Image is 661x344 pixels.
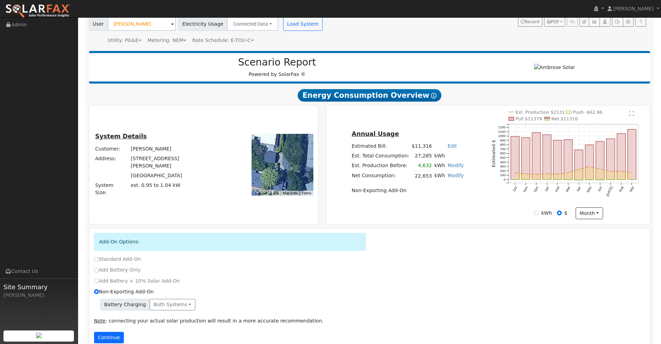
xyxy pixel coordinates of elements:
[433,151,465,161] td: kWh
[621,171,622,172] circle: onclick=""
[500,173,506,177] text: 100
[618,186,624,192] text: Aug
[36,333,42,338] img: retrieve
[578,169,579,170] circle: onclick=""
[523,186,528,193] text: Nov
[534,210,539,215] input: kWh
[544,17,565,27] button: PDF
[94,289,99,294] input: Non-Exporting Add-On
[94,256,141,263] label: Standard Add-On
[547,19,559,24] span: PDF
[500,169,506,173] text: 200
[596,141,604,180] rect: onclick=""
[178,17,227,31] span: Electricity Usage
[94,181,130,198] td: System Size:
[536,174,537,175] circle: onclick=""
[94,266,141,274] label: Add Battery Only
[573,110,603,115] text: Push -$62.96
[512,186,518,192] text: Oct
[129,144,219,154] td: [PERSON_NAME]
[94,233,366,251] div: Add-On Options:
[610,171,611,172] circle: onclick=""
[350,186,465,195] td: Non-Exporting Add-On
[129,154,219,171] td: [STREET_ADDRESS][PERSON_NAME]
[89,17,108,31] span: User
[586,186,592,193] text: May
[410,141,433,151] td: $11,316
[515,172,516,173] circle: onclick=""
[522,138,530,180] rect: onclick=""
[575,180,583,181] rect: onclick=""
[431,93,437,98] i: Show Help
[95,133,147,140] u: System Details
[498,134,506,138] text: 1000
[298,89,441,102] span: Energy Consumption Overview
[500,164,506,168] text: 300
[533,186,539,193] text: Dec
[491,140,496,167] text: Estimated $
[589,166,590,167] circle: onclick=""
[410,161,433,171] td: 4,632
[511,136,519,179] rect: onclick=""
[565,186,571,193] text: Mar
[410,151,433,161] td: 27,285
[576,207,603,219] button: month
[568,172,569,173] circle: onclick=""
[94,257,99,262] input: Standard Add-On
[564,140,572,180] rect: onclick=""
[448,173,464,178] a: Modify
[150,299,195,311] button: Both systems
[629,111,634,116] text: 
[92,57,462,78] div: Powered by SolarFax ®
[532,132,541,179] rect: onclick=""
[543,135,551,179] rect: onclick=""
[448,143,457,149] a: Edit
[94,318,324,324] span: : connecting your actual solar production will result in a more accurate recommendation.
[100,299,150,311] span: Battery Charging
[94,278,99,283] input: Add Battery + 10% Solar Add-On
[96,57,458,68] h2: Scenario Report
[617,134,625,180] rect: onclick=""
[500,156,506,160] text: 500
[5,4,70,18] img: SolarFax
[350,141,410,151] td: Estimated Bill:
[500,160,506,164] text: 400
[623,17,634,27] button: Settings
[253,187,276,196] img: Google
[147,37,186,44] div: Metering: NEM
[631,172,633,173] circle: onclick=""
[192,37,254,43] span: Alias: H2ETOUCN
[600,168,601,170] circle: onclick=""
[227,17,278,31] button: Connected Data
[350,171,410,181] td: Net Consumption:
[94,144,130,154] td: Customer:
[612,17,623,27] button: Export Interval Data
[273,191,278,196] button: Keyboard shortcuts
[283,17,323,31] button: Load System
[544,186,550,192] text: Jan
[500,143,506,146] text: 800
[557,173,558,175] circle: onclick=""
[628,129,636,180] rect: onclick=""
[94,318,105,324] u: Note
[525,173,526,174] circle: onclick=""
[553,140,562,179] rect: onclick=""
[108,17,176,31] input: Select a User
[94,332,124,344] button: Continue
[500,147,506,151] text: 700
[551,116,578,121] text: Net $11316
[410,171,433,181] td: 22,653
[613,6,654,11] span: [PERSON_NAME]
[534,64,575,71] img: Ambrose Solar
[302,191,311,195] a: Terms (opens in new tab)
[433,171,446,181] td: kWh
[564,209,567,217] label: $
[600,17,610,27] button: Login As
[131,182,180,188] span: est. 0.95 to 1.04 kW
[94,154,130,171] td: Address:
[576,186,582,192] text: Apr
